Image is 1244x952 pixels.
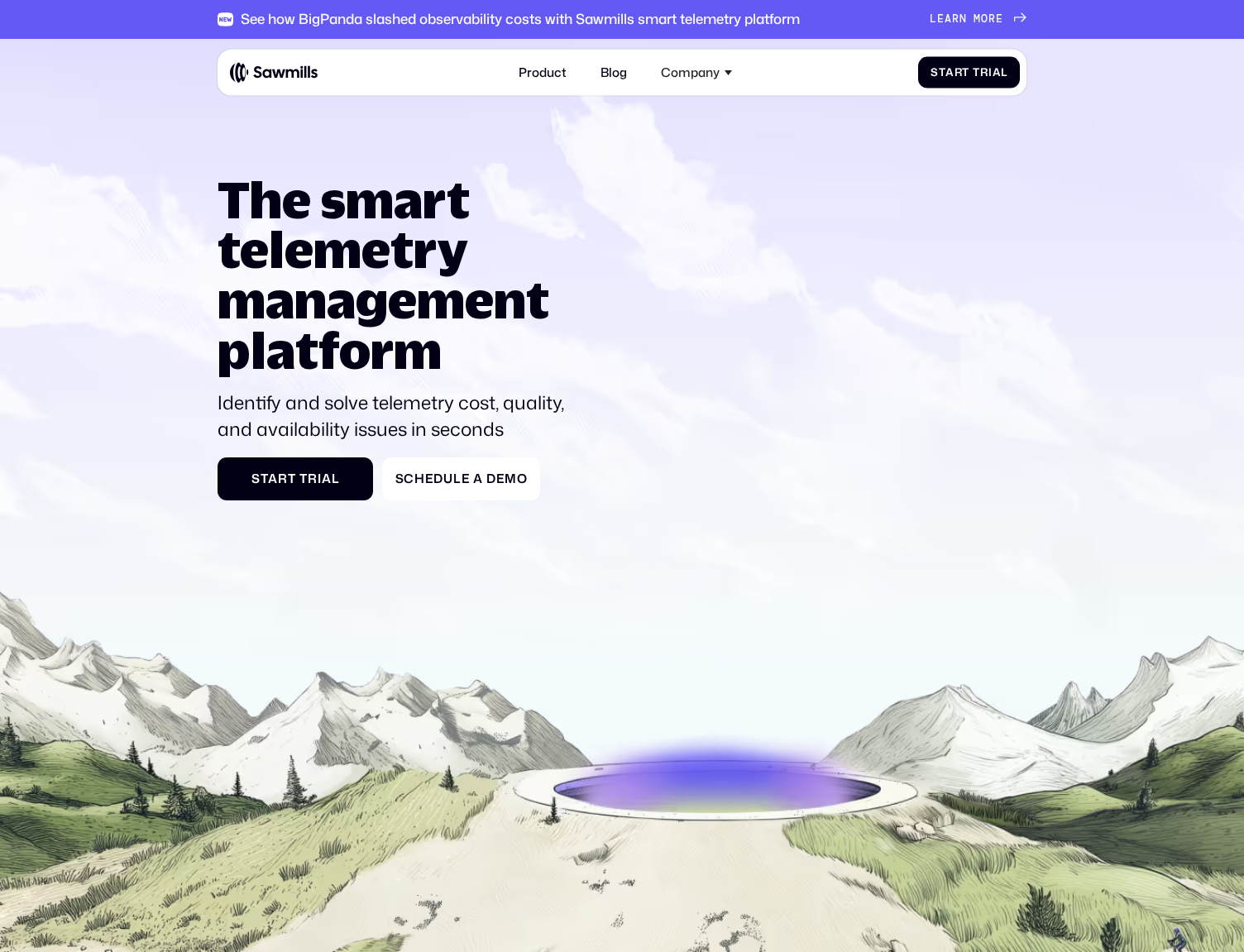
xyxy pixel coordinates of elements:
div: Schedule a Demo [395,471,528,486]
a: Schedule a Demo [382,457,539,500]
a: Start Trial [918,56,1020,88]
div: Learn more [930,12,1002,26]
div: Start Trial [230,471,361,486]
a: Start Trial [218,457,373,500]
div: Start Trial [931,66,1007,79]
div: See how BigPanda slashed observability costs with Sawmills smart telemetry platform [241,11,800,27]
div: Company [661,65,720,80]
p: Identify and solve telemetry cost, quality, and availability issues in seconds [218,390,578,442]
a: Learn more [930,12,1026,26]
h1: The smart telemetry management platform [218,175,578,376]
a: Blog [591,55,637,89]
a: Product [509,55,576,89]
